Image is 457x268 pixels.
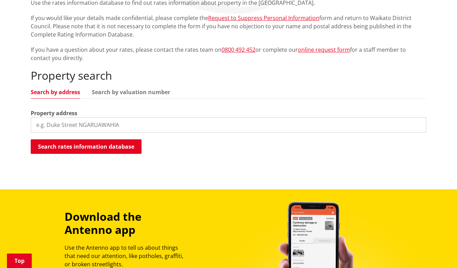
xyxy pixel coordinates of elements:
a: Search by valuation number [92,89,170,95]
a: Top [7,254,32,268]
input: e.g. Duke Street NGARUAWAHIA [31,117,426,132]
h3: Download the Antenno app [65,210,189,237]
a: Request to Suppress Personal Information [208,14,319,22]
button: Search rates information database [31,139,142,154]
p: If you would like your details made confidential, please complete the form and return to Waikato ... [31,14,426,39]
a: online request form [298,46,350,53]
label: Property address [31,109,77,117]
a: Search by address [31,89,80,95]
h2: Property search [31,69,426,82]
p: If you have a question about your rates, please contact the rates team on or complete our for a s... [31,46,426,62]
a: 0800 492 452 [222,46,255,53]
